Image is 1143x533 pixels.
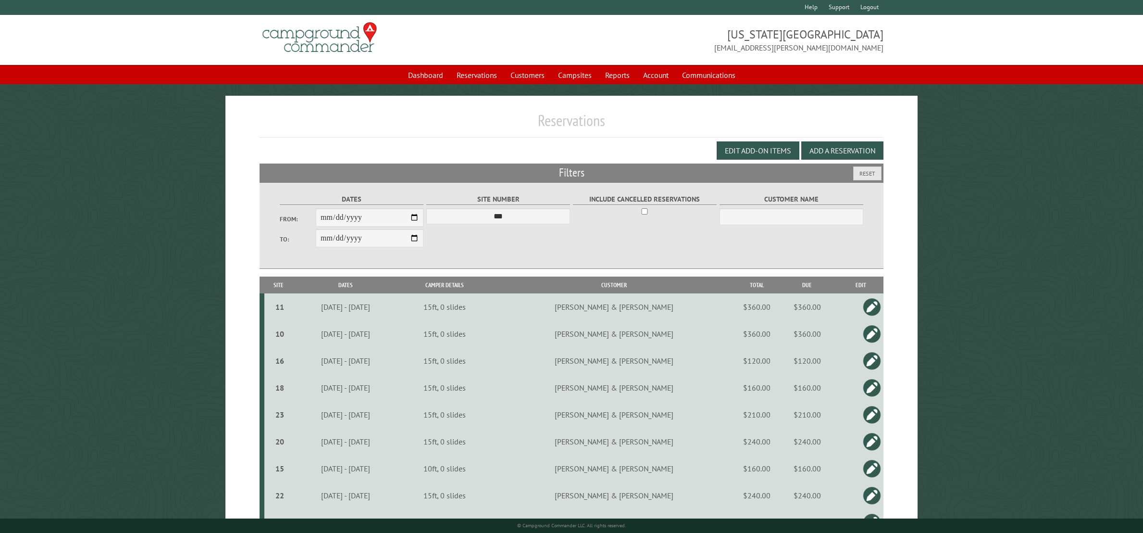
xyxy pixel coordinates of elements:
[571,26,883,53] span: [US_STATE][GEOGRAPHIC_DATA] [EMAIL_ADDRESS][PERSON_NAME][DOMAIN_NAME]
[717,141,799,160] button: Edit Add-on Items
[398,277,490,293] th: Camper Details
[776,293,838,320] td: $360.00
[398,374,490,401] td: 15ft, 0 slides
[295,518,398,527] div: [DATE] - [DATE]
[295,491,398,500] div: [DATE] - [DATE]
[398,482,490,509] td: 15ft, 0 slides
[491,277,738,293] th: Customer
[260,164,883,182] h2: Filters
[676,66,741,84] a: Communications
[280,235,316,244] label: To:
[260,111,883,138] h1: Reservations
[398,428,490,455] td: 15ft, 0 slides
[552,66,597,84] a: Campsites
[264,277,293,293] th: Site
[738,277,776,293] th: Total
[280,194,423,205] label: Dates
[268,356,291,366] div: 16
[491,293,738,320] td: [PERSON_NAME] & [PERSON_NAME]
[398,347,490,374] td: 15ft, 0 slides
[776,277,838,293] th: Due
[451,66,503,84] a: Reservations
[268,491,291,500] div: 22
[268,437,291,446] div: 20
[853,166,882,180] button: Reset
[776,374,838,401] td: $160.00
[295,356,398,366] div: [DATE] - [DATE]
[295,383,398,393] div: [DATE] - [DATE]
[293,277,399,293] th: Dates
[268,518,291,527] div: 21
[720,194,863,205] label: Customer Name
[295,437,398,446] div: [DATE] - [DATE]
[738,320,776,347] td: $360.00
[491,320,738,347] td: [PERSON_NAME] & [PERSON_NAME]
[776,482,838,509] td: $240.00
[491,428,738,455] td: [PERSON_NAME] & [PERSON_NAME]
[280,215,316,224] label: From:
[295,410,398,419] div: [DATE] - [DATE]
[738,293,776,320] td: $360.00
[491,482,738,509] td: [PERSON_NAME] & [PERSON_NAME]
[738,482,776,509] td: $240.00
[260,19,380,56] img: Campground Commander
[838,277,883,293] th: Edit
[268,383,291,393] div: 18
[295,329,398,339] div: [DATE] - [DATE]
[398,401,490,428] td: 15ft, 0 slides
[491,374,738,401] td: [PERSON_NAME] & [PERSON_NAME]
[599,66,635,84] a: Reports
[268,410,291,419] div: 23
[295,302,398,312] div: [DATE] - [DATE]
[402,66,449,84] a: Dashboard
[801,141,883,160] button: Add a Reservation
[295,464,398,473] div: [DATE] - [DATE]
[398,320,490,347] td: 15ft, 0 slides
[268,302,291,312] div: 11
[738,347,776,374] td: $120.00
[738,428,776,455] td: $240.00
[776,320,838,347] td: $360.00
[776,347,838,374] td: $120.00
[268,329,291,339] div: 10
[268,464,291,473] div: 15
[505,66,550,84] a: Customers
[491,401,738,428] td: [PERSON_NAME] & [PERSON_NAME]
[776,428,838,455] td: $240.00
[491,347,738,374] td: [PERSON_NAME] & [PERSON_NAME]
[738,374,776,401] td: $160.00
[491,455,738,482] td: [PERSON_NAME] & [PERSON_NAME]
[426,194,570,205] label: Site Number
[738,401,776,428] td: $210.00
[398,455,490,482] td: 10ft, 0 slides
[776,455,838,482] td: $160.00
[738,455,776,482] td: $160.00
[573,194,717,205] label: Include Cancelled Reservations
[637,66,674,84] a: Account
[517,522,626,529] small: © Campground Commander LLC. All rights reserved.
[776,401,838,428] td: $210.00
[398,293,490,320] td: 15ft, 0 slides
